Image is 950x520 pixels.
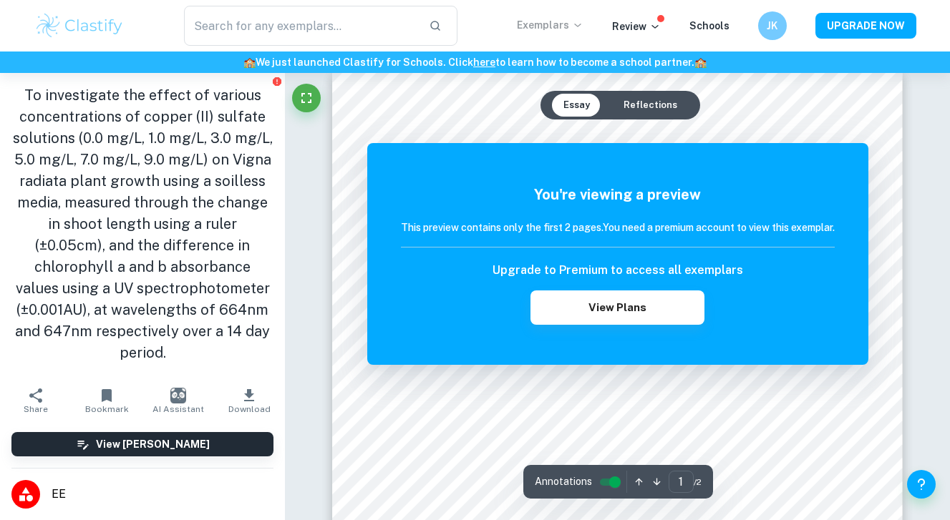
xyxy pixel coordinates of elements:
button: View [PERSON_NAME] [11,432,273,456]
h6: View [PERSON_NAME] [96,436,210,452]
button: Download [214,381,286,421]
button: Report issue [271,76,282,87]
h5: You're viewing a preview [401,184,835,205]
span: / 2 [694,476,702,489]
span: 🏫 [694,57,707,68]
span: Share [24,404,48,414]
a: Schools [689,20,730,31]
button: Reflections [612,94,689,117]
button: AI Assistant [142,381,214,421]
span: Annotations [535,474,592,489]
button: Help and Feedback [907,470,936,499]
h6: JK [764,18,780,34]
h6: Upgrade to Premium to access all exemplars [493,262,743,279]
p: Exemplars [517,17,583,33]
input: Search for any exemplars... [184,6,418,46]
h6: We just launched Clastify for Schools. Click to learn how to become a school partner. [3,54,947,70]
button: View Plans [530,290,704,325]
span: EE [52,486,273,503]
img: Clastify logo [34,11,125,40]
span: Download [228,404,271,414]
span: Bookmark [85,404,129,414]
span: 🏫 [243,57,256,68]
button: Fullscreen [292,84,321,112]
button: Essay [552,94,601,117]
button: UPGRADE NOW [815,13,916,39]
h6: This preview contains only the first 2 pages. You need a premium account to view this exemplar. [401,220,835,235]
p: Review [612,19,661,34]
a: here [473,57,495,68]
img: AI Assistant [170,388,186,403]
button: Bookmark [72,381,143,421]
span: AI Assistant [152,404,204,414]
h1: To investigate the effect of various concentrations of copper (II) sulfate solutions (0.0 mg/L, 1... [11,84,273,363]
button: JK [758,11,787,40]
